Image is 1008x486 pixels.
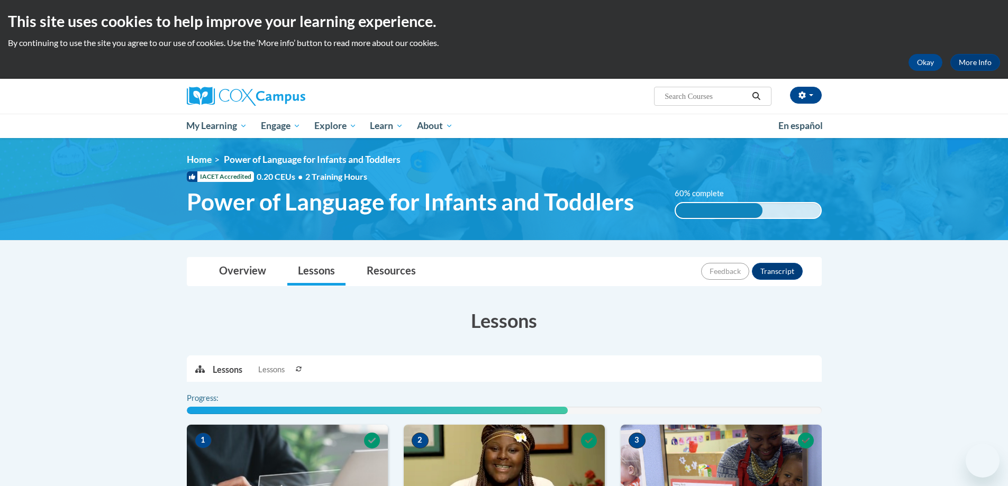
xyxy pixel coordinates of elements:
[8,11,1000,32] h2: This site uses cookies to help improve your learning experience.
[752,263,803,280] button: Transcript
[701,263,749,280] button: Feedback
[187,87,388,106] a: Cox Campus
[298,171,303,181] span: •
[370,120,403,132] span: Learn
[790,87,822,104] button: Account Settings
[629,433,646,448] span: 3
[180,114,255,138] a: My Learning
[305,171,367,181] span: 2 Training Hours
[261,120,301,132] span: Engage
[307,114,364,138] a: Explore
[257,171,305,182] span: 0.20 CEUs
[287,258,346,286] a: Lessons
[187,171,254,182] span: IACET Accredited
[417,120,453,132] span: About
[254,114,307,138] a: Engage
[664,90,748,103] input: Search Courses
[224,154,401,165] span: Power of Language for Infants and Toddlers
[187,188,634,216] span: Power of Language for Infants and Toddlers
[314,120,357,132] span: Explore
[356,258,426,286] a: Resources
[778,120,823,131] span: En español
[363,114,410,138] a: Learn
[950,54,1000,71] a: More Info
[208,258,277,286] a: Overview
[187,154,212,165] a: Home
[675,188,735,199] label: 60% complete
[676,203,762,218] div: 60% complete
[748,90,764,103] button: Search
[187,87,305,106] img: Cox Campus
[195,433,212,448] span: 1
[771,115,830,137] a: En español
[412,433,429,448] span: 2
[966,444,1000,478] iframe: Button to launch messaging window
[187,392,248,404] label: Progress:
[909,54,942,71] button: Okay
[186,120,247,132] span: My Learning
[8,37,1000,49] p: By continuing to use the site you agree to our use of cookies. Use the ‘More info’ button to read...
[213,364,242,375] p: Lessons
[258,364,285,375] span: Lessons
[171,114,838,138] div: Main menu
[410,114,460,138] a: About
[187,307,822,334] h3: Lessons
